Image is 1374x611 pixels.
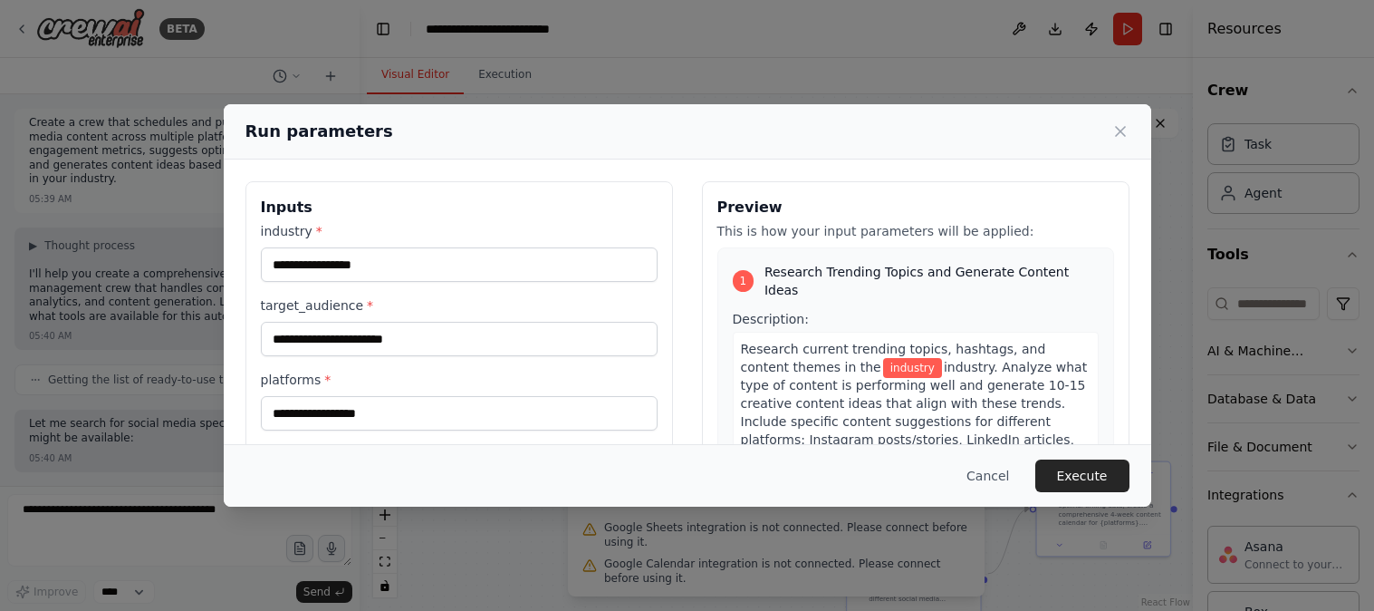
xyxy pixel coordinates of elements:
span: Research Trending Topics and Generate Content Ideas [764,263,1099,299]
label: target_audience [261,296,658,315]
p: This is how your input parameters will be applied: [717,222,1114,240]
h2: Run parameters [245,119,393,144]
div: 1 [733,270,754,292]
span: Research current trending topics, hashtags, and content themes in the [741,342,1046,374]
button: Cancel [952,460,1023,492]
h3: Preview [717,197,1114,218]
span: Variable: industry [883,358,942,378]
label: industry [261,222,658,240]
h3: Inputs [261,197,658,218]
label: platforms [261,371,658,389]
button: Execute [1035,460,1129,492]
span: Description: [733,312,809,326]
